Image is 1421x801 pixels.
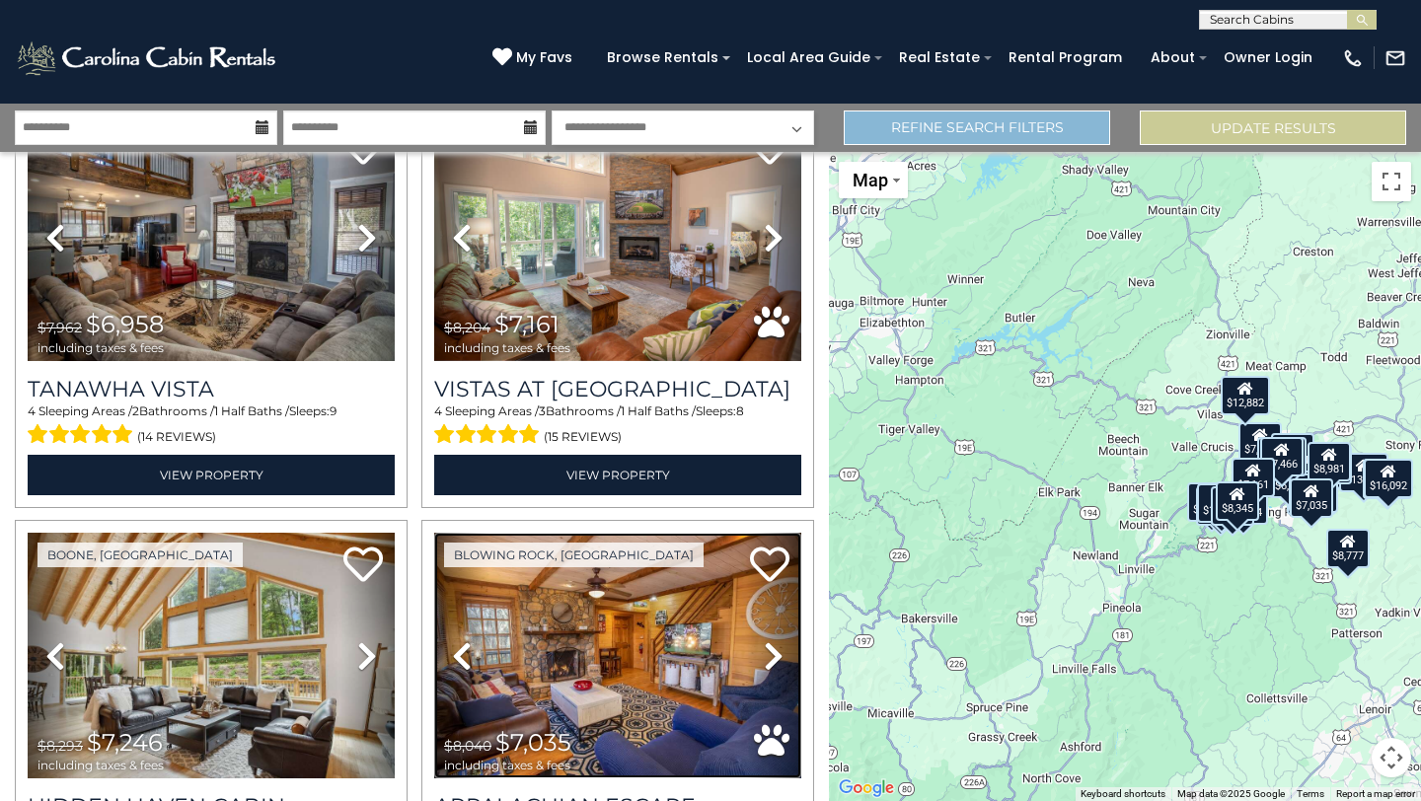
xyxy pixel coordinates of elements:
a: Boone, [GEOGRAPHIC_DATA] [37,543,243,567]
span: 8 [736,403,744,418]
span: 1 Half Baths / [621,403,696,418]
div: $8,345 [1216,481,1259,521]
div: Sleeping Areas / Bathrooms / Sleeps: [434,402,801,450]
span: (15 reviews) [544,424,622,450]
a: View Property [434,455,801,495]
div: $11,195 [1257,437,1307,476]
span: $7,035 [495,728,571,757]
img: Google [834,775,899,801]
a: Real Estate [889,42,990,73]
a: Browse Rentals [597,42,728,73]
button: Change map style [839,162,908,198]
a: Tanawha Vista [28,376,395,402]
span: $8,293 [37,737,83,755]
a: Report a map error [1336,788,1415,799]
span: including taxes & fees [444,341,570,354]
button: Toggle fullscreen view [1372,162,1411,201]
span: (14 reviews) [137,424,216,450]
img: thumbnail_163271354.jpeg [434,115,801,361]
button: Update Results [1140,110,1406,145]
button: Keyboard shortcuts [1081,787,1165,801]
div: $7,466 [1260,437,1304,476]
a: Blowing Rock, [GEOGRAPHIC_DATA] [444,543,704,567]
a: Terms [1297,788,1324,799]
span: 2 [132,403,139,418]
a: My Favs [492,47,577,69]
span: 9 [330,403,337,418]
span: $6,958 [86,310,164,338]
span: 4 [434,403,442,418]
img: thumbnail_166665678.jpeg [28,533,395,778]
span: Map data ©2025 Google [1177,788,1285,799]
a: Vistas at [GEOGRAPHIC_DATA] [434,376,801,402]
a: View Property [28,455,395,495]
a: About [1141,42,1205,73]
span: 4 [28,403,36,418]
img: mail-regular-white.png [1384,47,1406,69]
span: My Favs [516,47,572,68]
div: $13,706 [1339,453,1388,492]
div: $6,664 [1271,433,1314,473]
span: $8,204 [444,319,490,336]
a: Owner Login [1214,42,1322,73]
img: thumbnail_163269654.jpeg [28,115,395,361]
span: 3 [539,403,546,418]
a: Rental Program [999,42,1132,73]
a: Local Area Guide [737,42,880,73]
span: $7,161 [494,310,560,338]
div: $16,092 [1364,459,1413,498]
img: phone-regular-white.png [1342,47,1364,69]
div: $7,035 [1290,478,1333,518]
span: Map [853,170,888,190]
a: Open this area in Google Maps (opens a new window) [834,775,899,801]
div: $7,246 [1238,422,1282,462]
a: Refine Search Filters [844,110,1110,145]
img: White-1-2.png [15,38,281,78]
span: 1 Half Baths / [214,403,289,418]
a: Add to favorites [343,545,383,587]
img: thumbnail_163268560.jpeg [434,533,801,778]
div: Sleeping Areas / Bathrooms / Sleeps: [28,402,395,450]
span: $7,962 [37,319,82,336]
h3: Vistas at Trout Lake [434,376,801,402]
div: $12,882 [1221,376,1270,415]
span: $8,040 [444,737,491,755]
span: including taxes & fees [37,759,164,771]
span: $7,246 [87,728,163,757]
div: $8,777 [1326,529,1370,568]
div: $13,901 [1187,482,1236,522]
span: including taxes & fees [444,759,571,771]
div: $13,145 [1197,483,1246,523]
div: $7,718 [1211,486,1254,526]
span: including taxes & fees [37,341,164,354]
button: Map camera controls [1372,738,1411,777]
div: $8,981 [1308,442,1351,481]
div: $7,161 [1232,458,1275,497]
